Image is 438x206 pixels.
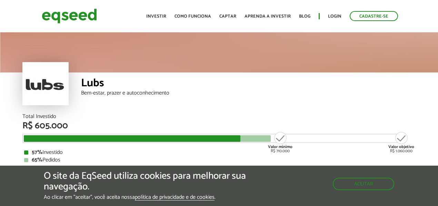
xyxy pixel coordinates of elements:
img: EqSeed [42,7,97,25]
a: Login [328,14,341,19]
strong: Valor objetivo [388,144,414,150]
a: Captar [219,14,236,19]
a: política de privacidade e de cookies [135,195,215,200]
div: Lubs [81,78,416,90]
div: Investido [24,150,414,155]
div: R$ 710.000 [267,131,293,153]
a: Cadastre-se [350,11,398,21]
a: Como funciona [175,14,211,19]
button: Aceitar [333,178,394,190]
a: Blog [299,14,310,19]
strong: Valor mínimo [268,144,292,150]
h5: O site da EqSeed utiliza cookies para melhorar sua navegação. [44,171,254,192]
div: Bem-estar, prazer e autoconhecimento [81,90,416,96]
a: Investir [146,14,166,19]
strong: 57% [32,148,42,157]
div: Total Investido [22,114,416,119]
div: R$ 1.060.000 [388,131,414,153]
p: Ao clicar em "aceitar", você aceita nossa . [44,194,254,200]
div: R$ 605.000 [22,121,416,130]
strong: 65% [32,155,42,165]
a: Aprenda a investir [245,14,291,19]
div: Pedidos [24,157,414,163]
